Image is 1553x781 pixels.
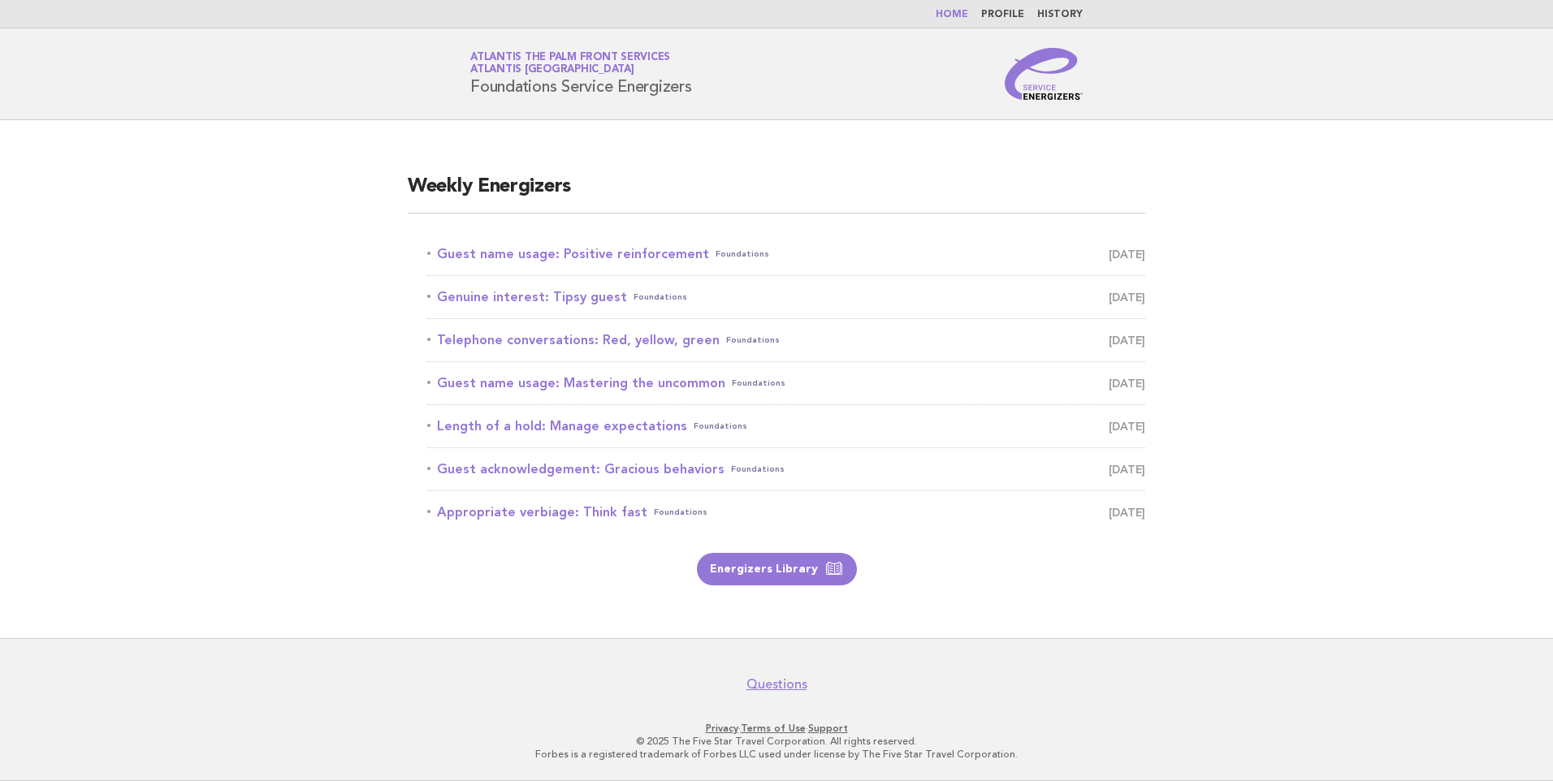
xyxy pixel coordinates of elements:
[1109,286,1145,309] span: [DATE]
[936,10,968,19] a: Home
[1109,243,1145,265] span: [DATE]
[1109,501,1145,524] span: [DATE]
[981,10,1024,19] a: Profile
[1005,48,1083,100] img: Service Energizers
[726,329,780,352] span: Foundations
[706,723,738,734] a: Privacy
[427,372,1145,395] a: Guest name usage: Mastering the uncommonFoundations [DATE]
[1109,329,1145,352] span: [DATE]
[427,243,1145,265] a: Guest name usage: Positive reinforcementFoundations [DATE]
[732,372,785,395] span: Foundations
[746,676,807,693] a: Questions
[654,501,707,524] span: Foundations
[427,286,1145,309] a: Genuine interest: Tipsy guestFoundations [DATE]
[427,458,1145,481] a: Guest acknowledgement: Gracious behaviorsFoundations [DATE]
[808,723,848,734] a: Support
[470,65,634,76] span: Atlantis [GEOGRAPHIC_DATA]
[470,53,692,95] h1: Foundations Service Energizers
[427,415,1145,438] a: Length of a hold: Manage expectationsFoundations [DATE]
[279,748,1274,761] p: Forbes is a registered trademark of Forbes LLC used under license by The Five Star Travel Corpora...
[1109,372,1145,395] span: [DATE]
[716,243,769,265] span: Foundations
[741,723,806,734] a: Terms of Use
[634,286,687,309] span: Foundations
[279,735,1274,748] p: © 2025 The Five Star Travel Corporation. All rights reserved.
[408,174,1145,214] h2: Weekly Energizers
[1109,458,1145,481] span: [DATE]
[731,458,785,481] span: Foundations
[470,52,670,75] a: Atlantis The Palm Front ServicesAtlantis [GEOGRAPHIC_DATA]
[697,553,857,585] a: Energizers Library
[427,329,1145,352] a: Telephone conversations: Red, yellow, greenFoundations [DATE]
[694,415,747,438] span: Foundations
[279,722,1274,735] p: · ·
[427,501,1145,524] a: Appropriate verbiage: Think fastFoundations [DATE]
[1037,10,1083,19] a: History
[1109,415,1145,438] span: [DATE]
